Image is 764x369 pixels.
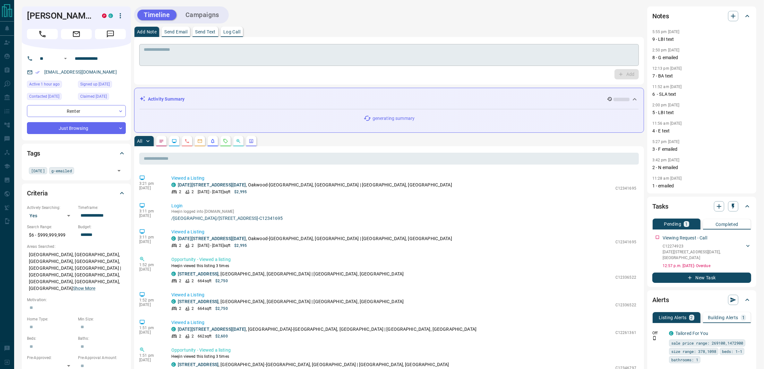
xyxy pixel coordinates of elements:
[652,146,751,153] p: 3 - F emailed
[215,278,228,284] p: $2,750
[223,30,240,34] p: Log Call
[27,205,75,211] p: Actively Searching:
[27,188,48,198] h2: Criteria
[664,222,681,226] p: Pending
[671,348,716,355] span: size range: 378,1098
[722,348,742,355] span: beds: 1-1
[669,331,674,336] div: condos.ca
[115,166,124,175] button: Open
[671,340,743,346] span: sale price range: 269100,1472900
[78,224,126,230] p: Budget:
[31,167,45,174] span: [DATE]
[249,139,254,144] svg: Agent Actions
[192,189,194,195] p: 2
[652,201,668,212] h2: Tasks
[652,54,751,61] p: 8 - G emailed
[178,182,246,187] a: [DATE][STREET_ADDRESS][DATE]
[178,299,219,304] a: [STREET_ADDRESS]
[171,354,636,359] p: Heejin viewed this listing 3 times
[234,243,247,248] p: $2,995
[78,355,126,361] p: Pre-Approval Amount:
[742,315,745,320] p: 1
[716,222,738,227] p: Completed
[615,302,636,308] p: C12336522
[615,185,636,191] p: C12341695
[663,235,707,241] p: Viewing Request - Call
[198,333,211,339] p: 662 sqft
[139,298,162,302] p: 1:52 pm
[652,164,751,171] p: 2 - N emailed
[78,93,126,102] div: Wed Sep 01 2021
[652,103,680,107] p: 2:00 pm [DATE]
[139,326,162,330] p: 1:51 pm
[652,336,657,340] svg: Push Notification Only
[171,256,636,263] p: Opportunity - Viewed a listing
[178,362,219,367] a: [STREET_ADDRESS]
[171,209,636,214] p: Heejin logged into [DOMAIN_NAME]
[27,122,126,134] div: Just Browsing
[192,333,194,339] p: 2
[652,8,751,24] div: Notes
[663,242,751,262] div: C12274923[DATE][STREET_ADDRESS][DATE],[GEOGRAPHIC_DATA]
[685,222,688,226] p: 1
[192,243,194,248] p: 2
[27,81,75,90] div: Fri Aug 15 2025
[198,278,211,284] p: 664 sqft
[198,189,230,195] p: [DATE] - [DATE] sqft
[178,327,246,332] a: [DATE][STREET_ADDRESS][DATE]
[164,30,187,34] p: Send Email
[62,55,69,62] button: Open
[27,224,75,230] p: Search Range:
[137,10,176,20] button: Timeline
[80,81,110,87] span: Signed up [DATE]
[78,81,126,90] div: Sun Aug 29 2021
[659,315,687,320] p: Listing Alerts
[171,229,636,235] p: Viewed a Listing
[236,139,241,144] svg: Opportunities
[652,30,680,34] p: 5:55 pm [DATE]
[210,139,215,144] svg: Listing Alerts
[675,331,708,336] a: Tailored For You
[663,243,745,249] p: C12274923
[179,278,181,284] p: 2
[139,358,162,362] p: [DATE]
[652,199,751,214] div: Tasks
[652,66,682,71] p: 12:13 pm [DATE]
[192,278,194,284] p: 2
[27,355,75,361] p: Pre-Approved:
[373,115,415,122] p: generating summary
[652,11,669,21] h2: Notes
[197,139,202,144] svg: Emails
[29,93,59,100] span: Contacted [DATE]
[178,326,476,333] p: , [GEOGRAPHIC_DATA]-[GEOGRAPHIC_DATA], [GEOGRAPHIC_DATA] | [GEOGRAPHIC_DATA], [GEOGRAPHIC_DATA]
[27,230,75,240] p: $6 - $999,999,999
[178,236,246,241] a: [DATE][STREET_ADDRESS][DATE]
[615,274,636,280] p: C12336522
[652,109,751,116] p: 5 - LBI text
[652,91,751,98] p: 6 - SLA text
[708,315,738,320] p: Building Alerts
[652,85,682,89] p: 11:52 am [DATE]
[652,158,680,162] p: 3:42 pm [DATE]
[139,186,162,190] p: [DATE]
[27,29,58,39] span: Call
[171,319,636,326] p: Viewed a Listing
[691,315,693,320] p: 2
[663,249,745,261] p: [DATE][STREET_ADDRESS][DATE] , [GEOGRAPHIC_DATA]
[671,356,698,363] span: bathrooms: 1
[178,235,452,242] p: , Oakwood-[GEOGRAPHIC_DATA], [GEOGRAPHIC_DATA] | [GEOGRAPHIC_DATA], [GEOGRAPHIC_DATA]
[179,306,181,311] p: 2
[27,249,126,294] p: [GEOGRAPHIC_DATA], [GEOGRAPHIC_DATA], [GEOGRAPHIC_DATA], [GEOGRAPHIC_DATA], [GEOGRAPHIC_DATA], [G...
[140,93,639,105] div: Activity Summary
[139,302,162,307] p: [DATE]
[171,299,176,304] div: condos.ca
[652,176,682,181] p: 11:28 am [DATE]
[179,10,226,20] button: Campaigns
[27,148,40,158] h2: Tags
[171,347,636,354] p: Opportunity - Viewed a listing
[652,183,751,189] p: 1 - emailed
[27,336,75,341] p: Beds:
[139,213,162,218] p: [DATE]
[80,93,107,100] span: Claimed [DATE]
[652,36,751,43] p: 9 - LBI text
